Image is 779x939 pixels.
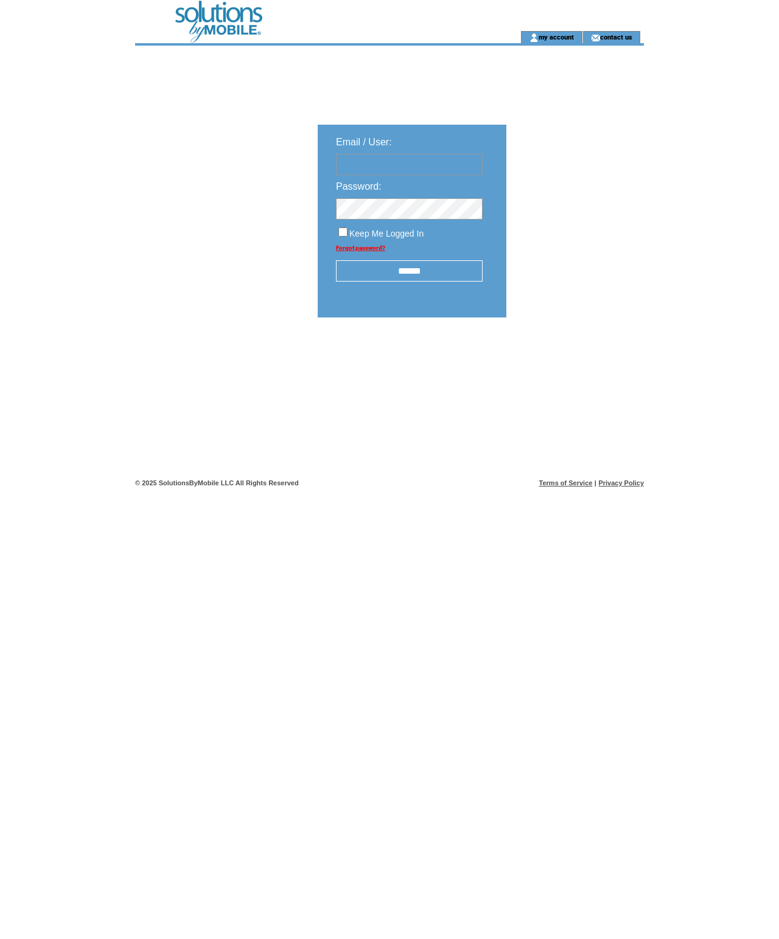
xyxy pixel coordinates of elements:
[539,33,574,41] a: my account
[542,348,603,363] img: transparent.png;jsessionid=F3758633FDCF933F140E8A3BF860E725
[598,479,644,487] a: Privacy Policy
[529,33,539,43] img: account_icon.gif;jsessionid=F3758633FDCF933F140E8A3BF860E725
[135,479,299,487] span: © 2025 SolutionsByMobile LLC All Rights Reserved
[336,244,385,251] a: Forgot password?
[591,33,600,43] img: contact_us_icon.gif;jsessionid=F3758633FDCF933F140E8A3BF860E725
[336,137,392,147] span: Email / User:
[349,229,424,238] span: Keep Me Logged In
[595,479,596,487] span: |
[539,479,593,487] a: Terms of Service
[600,33,632,41] a: contact us
[336,181,382,192] span: Password:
